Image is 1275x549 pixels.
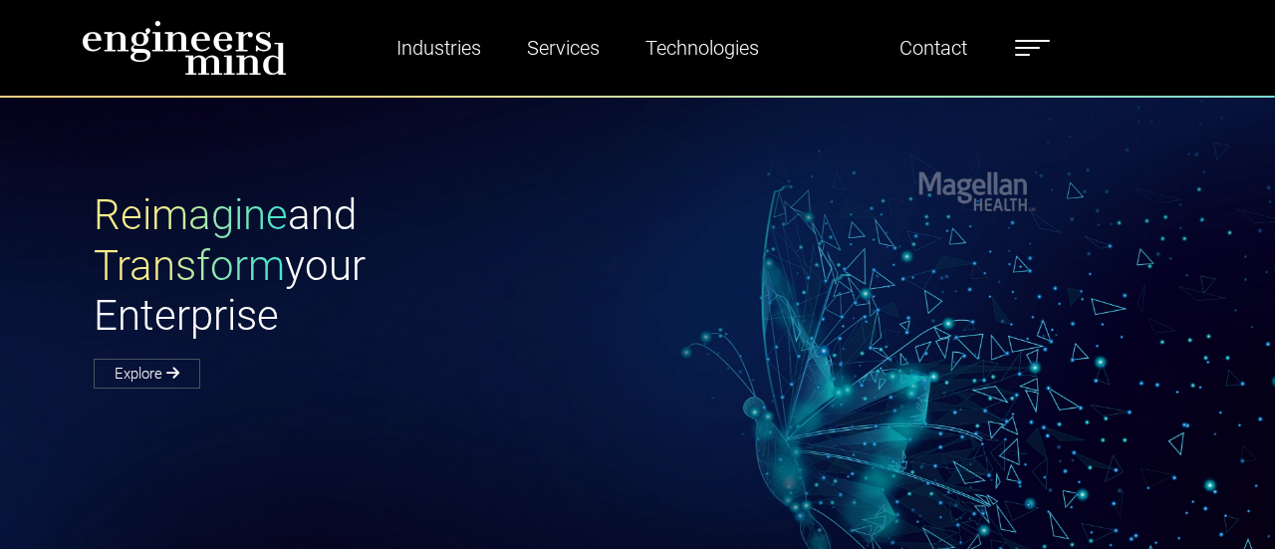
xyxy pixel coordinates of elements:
span: Reimagine [94,190,288,239]
img: logo [82,20,287,76]
a: Industries [388,25,489,71]
h1: and your Enterprise [94,190,637,341]
a: Explore [94,359,200,389]
a: Technologies [637,25,767,71]
a: Services [519,25,608,71]
a: Contact [892,25,975,71]
span: Transform [94,241,285,290]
